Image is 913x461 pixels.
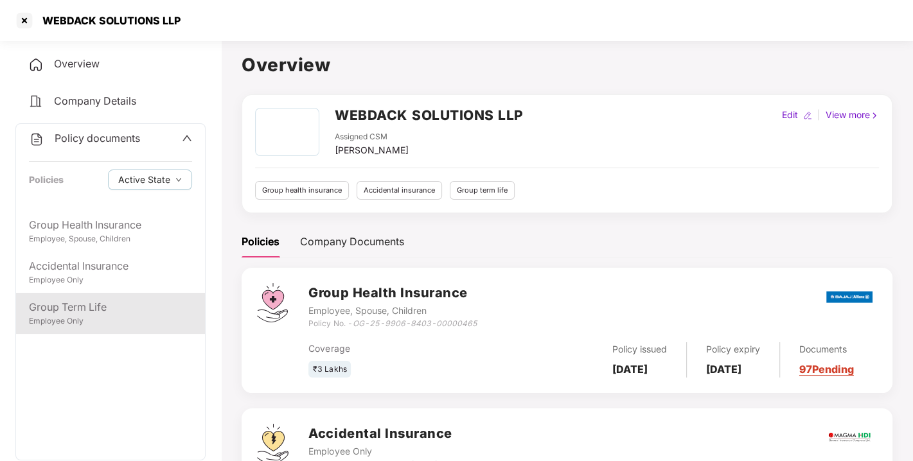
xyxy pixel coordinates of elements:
[815,108,823,122] div: |
[300,234,404,250] div: Company Documents
[827,415,872,460] img: magma.png
[118,173,170,187] span: Active State
[29,315,192,327] div: Employee Only
[450,181,515,200] div: Group term life
[779,108,801,122] div: Edit
[29,258,192,274] div: Accidental Insurance
[35,14,181,27] div: WEBDACK SOLUTIONS LLP
[308,361,351,378] div: ₹3 Lakhs
[612,363,648,376] b: [DATE]
[29,217,192,233] div: Group Health Insurance
[335,131,409,143] div: Assigned CSM
[335,105,524,126] h2: WEBDACK SOLUTIONS LLP
[308,318,477,330] div: Policy No. -
[175,177,182,184] span: down
[29,173,64,187] div: Policies
[108,170,192,190] button: Active Statedown
[29,274,192,286] div: Employee Only
[308,424,465,444] h3: Accidental Insurance
[357,181,442,200] div: Accidental insurance
[54,57,100,70] span: Overview
[28,57,44,73] img: svg+xml;base64,PHN2ZyB4bWxucz0iaHR0cDovL3d3dy53My5vcmcvMjAwMC9zdmciIHdpZHRoPSIyNCIgaGVpZ2h0PSIyNC...
[242,234,279,250] div: Policies
[308,283,477,303] h3: Group Health Insurance
[308,342,498,356] div: Coverage
[29,132,44,147] img: svg+xml;base64,PHN2ZyB4bWxucz0iaHR0cDovL3d3dy53My5vcmcvMjAwMC9zdmciIHdpZHRoPSIyNCIgaGVpZ2h0PSIyNC...
[257,283,288,322] img: svg+xml;base64,PHN2ZyB4bWxucz0iaHR0cDovL3d3dy53My5vcmcvMjAwMC9zdmciIHdpZHRoPSI0Ny43MTQiIGhlaWdodD...
[706,363,741,376] b: [DATE]
[308,304,477,318] div: Employee, Spouse, Children
[242,51,892,79] h1: Overview
[870,111,879,120] img: rightIcon
[29,299,192,315] div: Group Term Life
[612,342,667,356] div: Policy issued
[826,283,873,311] img: bajaj.png
[335,143,409,157] div: [PERSON_NAME]
[308,444,465,458] div: Employee Only
[706,342,760,356] div: Policy expiry
[55,132,140,144] span: Policy documents
[799,342,854,356] div: Documents
[803,111,812,120] img: editIcon
[182,133,192,143] span: up
[823,108,882,122] div: View more
[799,363,854,376] a: 97 Pending
[255,181,349,200] div: Group health insurance
[352,318,477,328] i: OG-25-9906-8403-00000465
[54,94,136,107] span: Company Details
[29,233,192,245] div: Employee, Spouse, Children
[28,94,44,109] img: svg+xml;base64,PHN2ZyB4bWxucz0iaHR0cDovL3d3dy53My5vcmcvMjAwMC9zdmciIHdpZHRoPSIyNCIgaGVpZ2h0PSIyNC...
